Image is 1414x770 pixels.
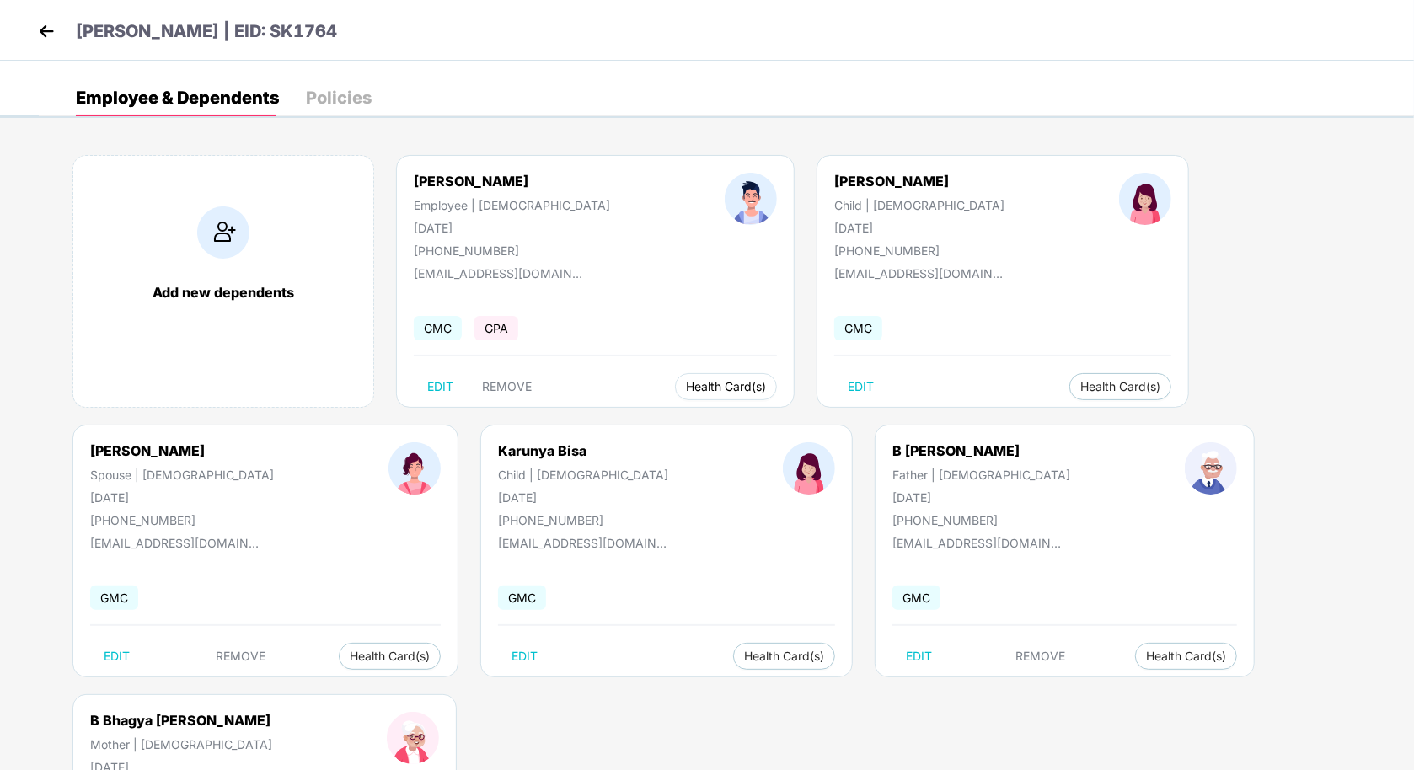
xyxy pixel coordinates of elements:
[350,652,430,660] span: Health Card(s)
[675,373,777,400] button: Health Card(s)
[906,650,932,663] span: EDIT
[414,243,610,258] div: [PHONE_NUMBER]
[388,442,441,495] img: profileImage
[217,650,266,663] span: REMOVE
[498,643,551,670] button: EDIT
[197,206,249,259] img: addIcon
[104,650,130,663] span: EDIT
[414,198,610,212] div: Employee | [DEMOGRAPHIC_DATA]
[414,373,467,400] button: EDIT
[834,373,887,400] button: EDIT
[1185,442,1237,495] img: profileImage
[90,737,272,751] div: Mother | [DEMOGRAPHIC_DATA]
[306,89,372,106] div: Policies
[834,316,882,340] span: GMC
[892,536,1061,550] div: [EMAIL_ADDRESS][DOMAIN_NAME]
[90,536,259,550] div: [EMAIL_ADDRESS][DOMAIN_NAME]
[339,643,441,670] button: Health Card(s)
[498,536,667,550] div: [EMAIL_ADDRESS][DOMAIN_NAME]
[1069,373,1171,400] button: Health Card(s)
[733,643,835,670] button: Health Card(s)
[1119,173,1171,225] img: profileImage
[744,652,824,660] span: Health Card(s)
[90,586,138,610] span: GMC
[686,382,766,391] span: Health Card(s)
[892,468,1070,482] div: Father | [DEMOGRAPHIC_DATA]
[90,284,356,301] div: Add new dependents
[834,266,1003,281] div: [EMAIL_ADDRESS][DOMAIN_NAME]
[474,316,518,340] span: GPA
[1002,643,1079,670] button: REMOVE
[498,513,668,527] div: [PHONE_NUMBER]
[414,266,582,281] div: [EMAIL_ADDRESS][DOMAIN_NAME]
[469,373,545,400] button: REMOVE
[414,173,610,190] div: [PERSON_NAME]
[892,643,945,670] button: EDIT
[892,442,1070,459] div: B [PERSON_NAME]
[512,650,538,663] span: EDIT
[498,490,668,505] div: [DATE]
[498,586,546,610] span: GMC
[90,442,274,459] div: [PERSON_NAME]
[783,442,835,495] img: profileImage
[34,19,59,44] img: back
[834,198,1004,212] div: Child | [DEMOGRAPHIC_DATA]
[1080,382,1160,391] span: Health Card(s)
[1135,643,1237,670] button: Health Card(s)
[834,243,1004,258] div: [PHONE_NUMBER]
[90,643,143,670] button: EDIT
[76,19,337,45] p: [PERSON_NAME] | EID: SK1764
[834,221,1004,235] div: [DATE]
[834,173,1004,190] div: [PERSON_NAME]
[1146,652,1226,660] span: Health Card(s)
[725,173,777,225] img: profileImage
[203,643,280,670] button: REMOVE
[892,490,1070,505] div: [DATE]
[90,490,274,505] div: [DATE]
[1015,650,1065,663] span: REMOVE
[414,316,462,340] span: GMC
[498,442,668,459] div: Karunya Bisa
[387,712,439,764] img: profileImage
[414,221,610,235] div: [DATE]
[498,468,668,482] div: Child | [DEMOGRAPHIC_DATA]
[892,513,1070,527] div: [PHONE_NUMBER]
[848,380,874,393] span: EDIT
[90,468,274,482] div: Spouse | [DEMOGRAPHIC_DATA]
[76,89,279,106] div: Employee & Dependents
[90,712,272,729] div: B Bhagya [PERSON_NAME]
[90,513,274,527] div: [PHONE_NUMBER]
[482,380,532,393] span: REMOVE
[427,380,453,393] span: EDIT
[892,586,940,610] span: GMC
